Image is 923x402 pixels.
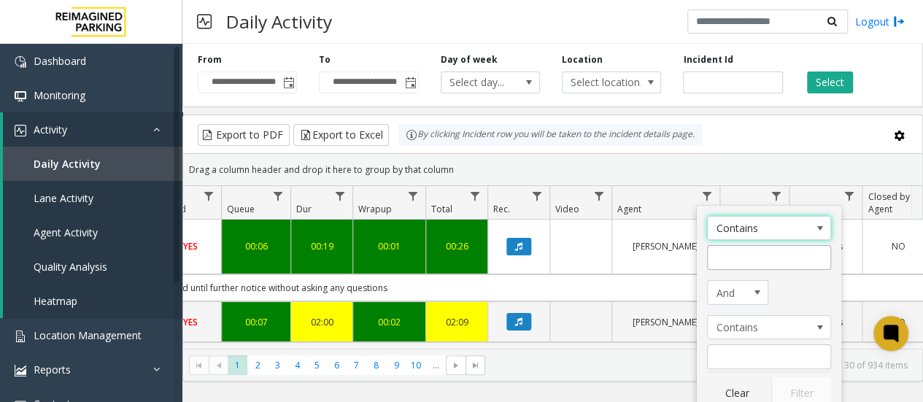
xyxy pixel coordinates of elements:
[15,125,26,136] img: 'icon'
[358,203,392,215] span: Wrapup
[293,124,389,146] button: Export to Excel
[426,355,446,375] span: Page 11
[228,355,247,375] span: Page 1
[683,53,733,66] label: Incident Id
[562,53,603,66] label: Location
[708,281,756,304] span: And
[868,190,909,215] span: Closed by Agent
[366,355,386,375] span: Page 8
[34,54,86,68] span: Dashboard
[34,88,85,102] span: Monitoring
[466,355,485,376] span: Go to the last page
[362,239,417,253] a: 00:01
[725,203,792,215] span: [PERSON_NAME]
[247,355,267,375] span: Page 2
[183,186,922,349] div: Data table
[441,53,498,66] label: Day of week
[347,355,366,375] span: Page 7
[435,239,479,253] a: 00:26
[307,355,327,375] span: Page 5
[3,112,182,147] a: Activity
[34,157,101,171] span: Daily Activity
[563,72,641,93] span: Select location...
[403,186,422,206] a: Wrapup Filter Menu
[183,157,922,182] div: Drag a column header and drop it here to group by that column
[839,186,859,206] a: Source Filter Menu
[441,72,520,93] span: Select day...
[197,4,212,39] img: pageIcon
[198,53,222,66] label: From
[766,186,786,206] a: Parker Filter Menu
[3,215,182,250] a: Agent Activity
[300,239,344,253] a: 00:19
[555,203,579,215] span: Video
[707,216,831,241] span: Agent Filter Operators
[330,186,349,206] a: Dur Filter Menu
[708,217,806,240] span: Contains
[707,315,831,340] span: Agent Filter Operators
[300,315,344,329] a: 02:00
[707,280,768,305] span: Agent Filter Logic
[327,355,347,375] span: Page 6
[169,315,212,329] a: YES
[362,315,417,329] a: 00:02
[15,56,26,68] img: 'icon'
[227,203,255,215] span: Queue
[386,355,406,375] span: Page 9
[198,186,218,206] a: Vend Filter Menu
[34,191,93,205] span: Lane Activity
[15,90,26,102] img: 'icon'
[34,123,67,136] span: Activity
[15,331,26,342] img: 'icon'
[621,239,711,253] a: [PERSON_NAME]
[296,203,312,215] span: Dur
[446,355,466,376] span: Go to the next page
[34,225,98,239] span: Agent Activity
[3,181,182,215] a: Lane Activity
[231,315,282,329] a: 00:07
[231,239,282,253] a: 00:06
[3,147,182,181] a: Daily Activity
[470,360,482,371] span: Go to the last page
[219,4,339,39] h3: Daily Activity
[268,355,287,375] span: Page 3
[807,71,853,93] button: Select
[268,186,287,206] a: Queue Filter Menu
[893,14,905,29] img: logout
[402,72,418,93] span: Toggle popup
[855,14,905,29] a: Logout
[198,124,290,146] button: Export to PDF
[617,203,641,215] span: Agent
[494,359,908,371] kendo-pager-info: 1 - 30 of 934 items
[493,203,510,215] span: Rec.
[892,240,905,252] span: NO
[892,316,905,328] span: NO
[3,250,182,284] a: Quality Analysis
[34,294,77,308] span: Heatmap
[795,203,823,215] span: Source
[450,360,462,371] span: Go to the next page
[319,53,331,66] label: To
[169,239,212,253] a: YES
[707,245,831,270] input: Agent Filter
[34,328,142,342] span: Location Management
[589,186,609,206] a: Video Filter Menu
[398,124,702,146] div: By clicking Incident row you will be taken to the incident details page.
[183,316,198,328] span: YES
[287,355,307,375] span: Page 4
[280,72,296,93] span: Toggle popup
[406,355,426,375] span: Page 10
[697,186,717,206] a: Agent Filter Menu
[34,260,107,274] span: Quality Analysis
[435,315,479,329] div: 02:09
[34,363,71,376] span: Reports
[708,316,806,339] span: Contains
[406,129,417,141] img: infoIcon.svg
